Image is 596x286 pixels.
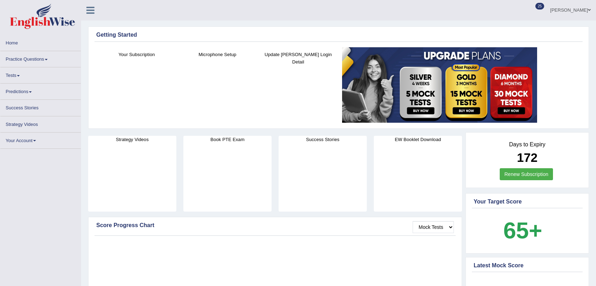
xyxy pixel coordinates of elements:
[474,197,581,206] div: Your Target Score
[0,84,81,97] a: Predictions
[342,47,537,123] img: small5.jpg
[0,67,81,81] a: Tests
[374,136,462,143] h4: EW Booklet Download
[0,116,81,130] a: Strategy Videos
[474,141,581,148] h4: Days to Expiry
[279,136,367,143] h4: Success Stories
[0,51,81,65] a: Practice Questions
[517,151,537,164] b: 172
[0,100,81,114] a: Success Stories
[0,133,81,146] a: Your Account
[503,218,542,243] b: 65+
[261,51,335,66] h4: Update [PERSON_NAME] Login Detail
[535,3,544,10] span: 25
[183,136,272,143] h4: Book PTE Exam
[500,168,553,180] a: Renew Subscription
[0,35,81,49] a: Home
[100,51,174,58] h4: Your Subscription
[474,261,581,270] div: Latest Mock Score
[96,221,454,230] div: Score Progress Chart
[96,31,581,39] div: Getting Started
[181,51,254,58] h4: Microphone Setup
[88,136,176,143] h4: Strategy Videos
